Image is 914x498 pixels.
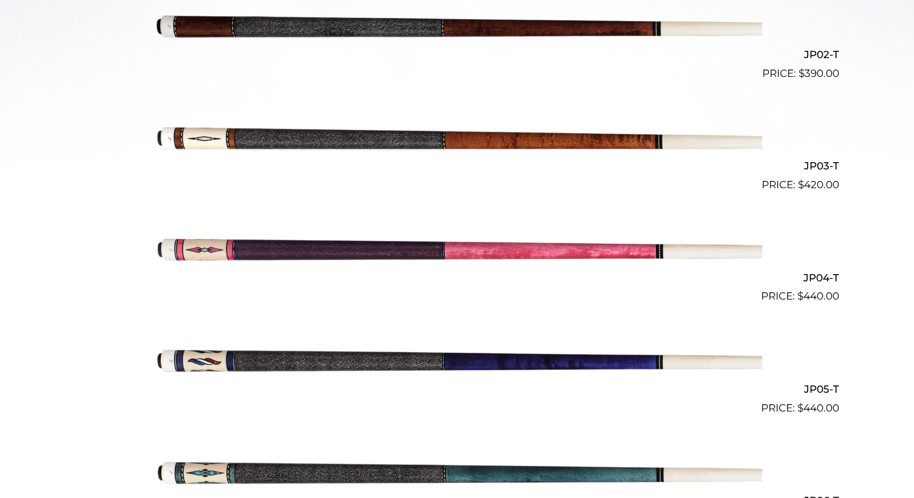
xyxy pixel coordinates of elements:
[798,179,839,191] bdi: 420.00
[797,402,803,414] span: $
[797,402,839,414] bdi: 440.00
[799,67,839,79] bdi: 390.00
[799,67,805,79] span: $
[75,378,839,400] h2: JP05-T
[75,43,839,65] h2: JP02-T
[152,309,762,411] img: JP05-T
[75,198,839,304] a: JP04-T $440.00
[75,266,839,289] h2: JP04-T
[797,290,803,302] span: $
[152,198,762,300] img: JP04-T
[798,179,804,191] span: $
[797,290,839,302] bdi: 440.00
[152,87,762,188] img: JP03-T
[75,309,839,416] a: JP05-T $440.00
[75,87,839,193] a: JP03-T $420.00
[75,155,839,177] h2: JP03-T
